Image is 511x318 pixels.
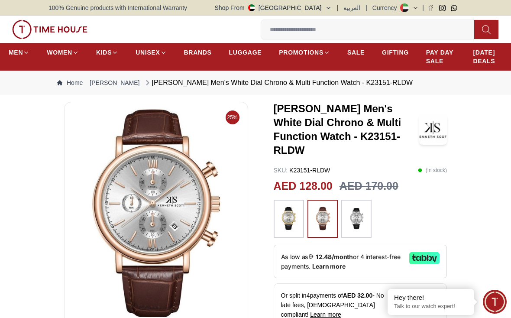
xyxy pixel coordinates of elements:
[47,48,72,57] span: WOMEN
[278,204,300,234] img: ...
[9,45,29,60] a: MEN
[136,45,166,60] a: UNISEX
[427,5,434,11] a: Facebook
[274,167,288,174] span: SKU :
[274,178,333,195] h2: AED 128.00
[96,45,118,60] a: KIDS
[274,166,330,175] p: K23151-RLDW
[274,102,419,157] h3: [PERSON_NAME] Men's White Dial Chrono & Multi Function Watch - K23151-RLDW
[310,311,341,318] span: Learn more
[439,5,446,11] a: Instagram
[136,48,160,57] span: UNISEX
[57,78,83,87] a: Home
[419,114,447,145] img: Kenneth Scott Men's White Dial Chrono & Multi Function Watch - K23151-RLDW
[394,303,468,310] p: Talk to our watch expert!
[279,48,323,57] span: PROMOTIONS
[337,3,339,12] span: |
[229,45,262,60] a: LUGGAGE
[184,48,212,57] span: BRANDS
[96,48,112,57] span: KIDS
[346,204,367,234] img: ...
[49,3,187,12] span: 100% Genuine products with International Warranty
[90,78,139,87] a: [PERSON_NAME]
[143,78,413,88] div: [PERSON_NAME] Men's White Dial Chrono & Multi Function Watch - K23151-RLDW
[426,48,456,65] span: PAY DAY SALE
[248,4,255,11] img: United Arab Emirates
[279,45,330,60] a: PROMOTIONS
[372,3,401,12] div: Currency
[343,3,360,12] button: العربية
[343,292,372,299] span: AED 32.00
[229,48,262,57] span: LUGGAGE
[226,110,239,124] span: 25%
[71,109,241,317] img: Kenneth Scott Men's White Dial Chrono & Multi Function Watch - K23151-GLBW
[422,3,424,12] span: |
[426,45,456,69] a: PAY DAY SALE
[473,45,502,69] a: [DATE] DEALS
[347,48,365,57] span: SALE
[9,48,23,57] span: MEN
[483,290,507,314] div: Chat Widget
[312,204,333,234] img: ...
[451,5,457,11] a: Whatsapp
[382,48,409,57] span: GIFTING
[49,71,462,95] nav: Breadcrumb
[347,45,365,60] a: SALE
[340,178,398,195] h3: AED 170.00
[215,3,332,12] button: Shop From[GEOGRAPHIC_DATA]
[12,20,87,39] img: ...
[184,45,212,60] a: BRANDS
[382,45,409,60] a: GIFTING
[473,48,502,65] span: [DATE] DEALS
[394,293,468,302] div: Hey there!
[365,3,367,12] span: |
[47,45,79,60] a: WOMEN
[418,166,447,175] p: ( In stock )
